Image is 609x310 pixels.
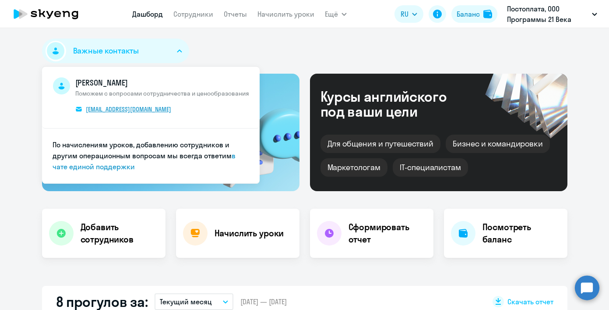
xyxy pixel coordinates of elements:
button: Ещё [325,5,347,23]
button: Балансbalance [451,5,497,23]
button: RU [394,5,423,23]
p: Постоплата, ООО Программы 21 Века [507,4,588,25]
span: Поможем с вопросами сотрудничества и ценообразования [75,89,249,97]
span: По начислениям уроков, добавлению сотрудников и другим операционным вопросам мы всегда ответим [53,140,232,160]
div: Курсы английского под ваши цели [320,89,470,119]
button: Постоплата, ООО Программы 21 Века [503,4,602,25]
a: Отчеты [224,10,247,18]
span: [EMAIL_ADDRESS][DOMAIN_NAME] [86,105,171,113]
a: Сотрудники [173,10,213,18]
a: Начислить уроки [257,10,314,18]
h4: Сформировать отчет [349,221,426,246]
span: Ещё [325,9,338,19]
ul: Важные контакты [42,67,260,184]
button: Важные контакты [42,39,189,63]
p: Текущий месяц [160,296,212,307]
button: Текущий месяц [155,293,233,310]
div: Бизнес и командировки [446,135,550,153]
a: в чате единой поддержки [53,151,236,171]
div: IT-специалистам [393,158,468,177]
span: [PERSON_NAME] [75,77,249,89]
span: [DATE] — [DATE] [240,297,287,306]
span: RU [401,9,408,19]
h4: Добавить сотрудников [81,221,158,246]
div: Для общения и путешествий [320,135,441,153]
div: Маркетологам [320,158,387,177]
img: balance [483,10,492,18]
h4: Начислить уроки [215,227,284,239]
h4: Посмотреть баланс [482,221,560,246]
div: Баланс [457,9,480,19]
span: Скачать отчет [507,297,553,306]
span: Важные контакты [73,45,139,57]
a: [EMAIL_ADDRESS][DOMAIN_NAME] [75,104,178,114]
a: Дашборд [132,10,163,18]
